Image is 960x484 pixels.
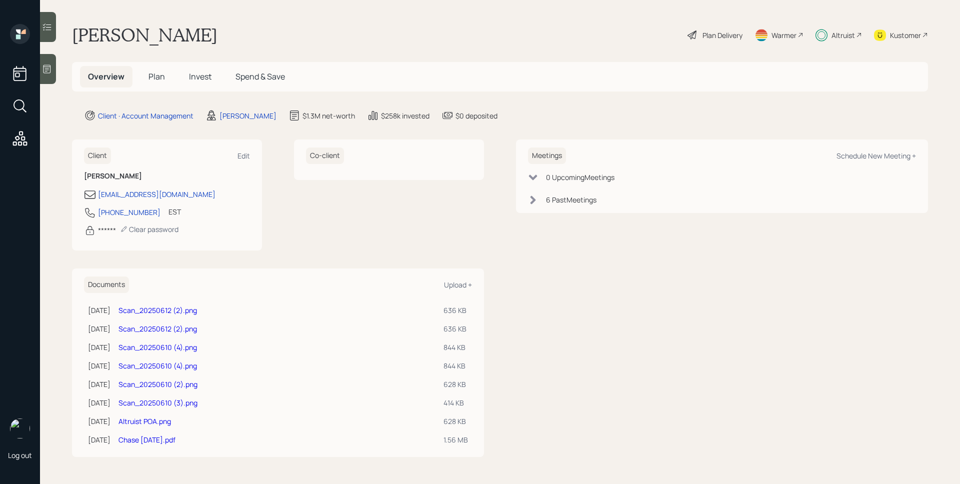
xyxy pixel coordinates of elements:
h6: [PERSON_NAME] [84,172,250,180]
div: 6 Past Meeting s [546,194,596,205]
span: Plan [148,71,165,82]
div: 0 Upcoming Meeting s [546,172,614,182]
div: [DATE] [88,416,110,426]
a: Scan_20250610 (4).png [118,361,197,370]
img: james-distasi-headshot.png [10,418,30,438]
div: Clear password [120,224,178,234]
a: Scan_20250610 (3).png [118,398,197,407]
h6: Co-client [306,147,344,164]
div: 636 KB [443,323,468,334]
div: Client · Account Management [98,110,193,121]
div: [DATE] [88,323,110,334]
div: $0 deposited [455,110,497,121]
div: [DATE] [88,434,110,445]
h1: [PERSON_NAME] [72,24,217,46]
div: 628 KB [443,379,468,389]
div: Log out [8,450,32,460]
div: $258k invested [381,110,429,121]
div: 628 KB [443,416,468,426]
div: 844 KB [443,360,468,371]
h6: Meetings [528,147,566,164]
div: [PERSON_NAME] [219,110,276,121]
div: 1.56 MB [443,434,468,445]
div: Warmer [771,30,796,40]
div: [DATE] [88,342,110,352]
div: [DATE] [88,379,110,389]
h6: Documents [84,276,129,293]
div: [DATE] [88,360,110,371]
div: Schedule New Meeting + [836,151,916,160]
div: 414 KB [443,397,468,408]
div: 844 KB [443,342,468,352]
div: [DATE] [88,305,110,315]
div: Plan Delivery [702,30,742,40]
div: $1.3M net-worth [302,110,355,121]
div: Edit [237,151,250,160]
span: Spend & Save [235,71,285,82]
div: [DATE] [88,397,110,408]
div: Kustomer [890,30,921,40]
a: Scan_20250610 (4).png [118,342,197,352]
h6: Client [84,147,111,164]
span: Overview [88,71,124,82]
div: EST [168,206,181,217]
div: Altruist [831,30,855,40]
a: Scan_20250612 (2).png [118,305,197,315]
a: Scan_20250612 (2).png [118,324,197,333]
a: Chase [DATE].pdf [118,435,175,444]
div: [EMAIL_ADDRESS][DOMAIN_NAME] [98,189,215,199]
div: Upload + [444,280,472,289]
a: Scan_20250610 (2).png [118,379,197,389]
span: Invest [189,71,211,82]
div: 636 KB [443,305,468,315]
div: [PHONE_NUMBER] [98,207,160,217]
a: Altruist POA.png [118,416,171,426]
